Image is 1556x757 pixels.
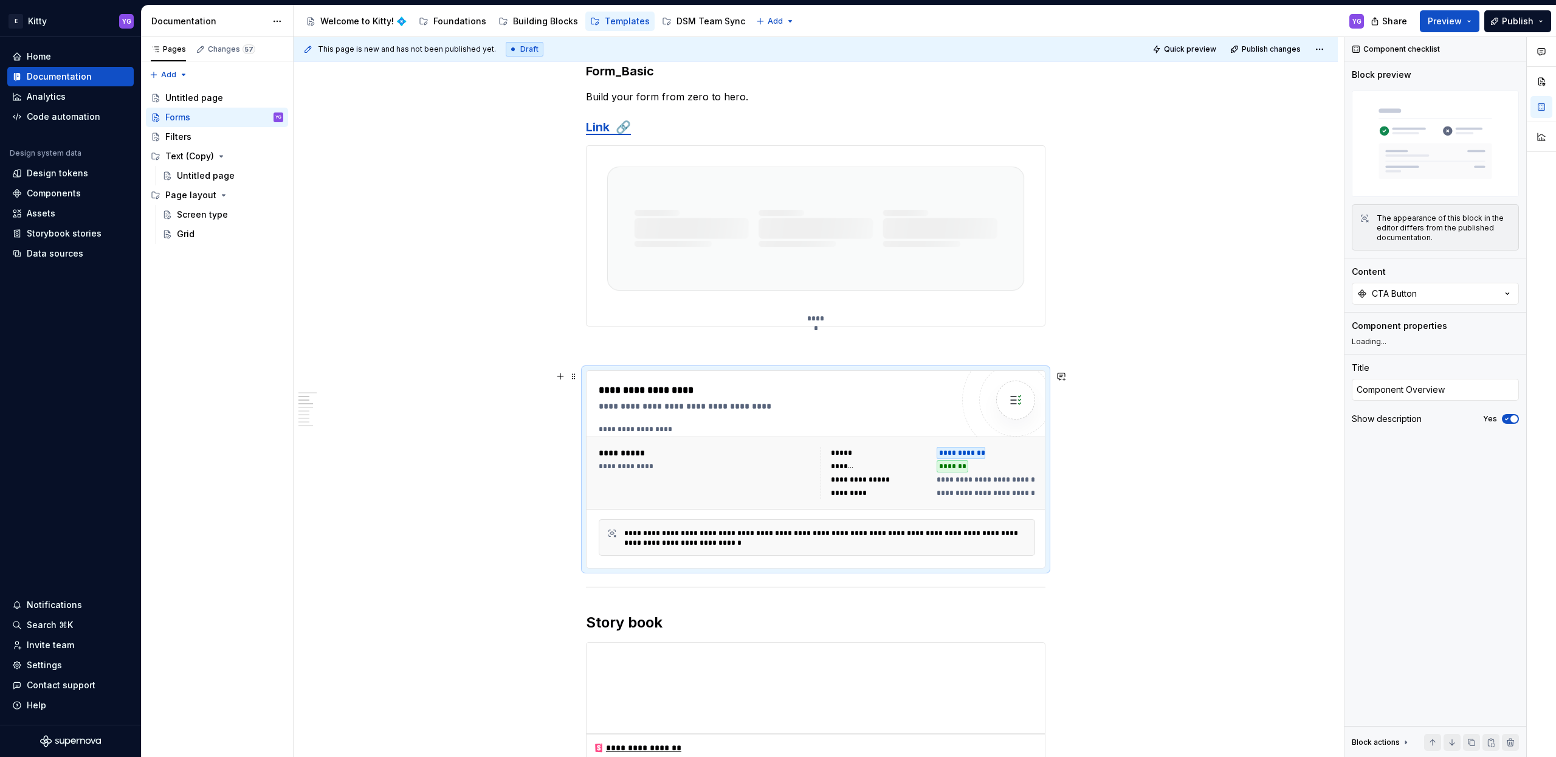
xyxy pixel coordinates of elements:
[1382,15,1407,27] span: Share
[27,91,66,103] div: Analytics
[7,224,134,243] a: Storybook stories
[10,148,81,158] div: Design system data
[27,639,74,651] div: Invite team
[1242,44,1301,54] span: Publish changes
[27,167,88,179] div: Design tokens
[318,44,496,54] span: This page is new and has not been published yet.
[177,228,194,240] div: Grid
[27,111,100,123] div: Code automation
[586,120,631,134] a: Link 🔗
[7,87,134,106] a: Analytics
[1377,213,1511,243] div: The appearance of this block in the editor differs from the published documentation.
[752,13,798,30] button: Add
[7,595,134,615] button: Notifications
[605,15,650,27] div: Templates
[177,209,228,221] div: Screen type
[414,12,491,31] a: Foundations
[433,15,486,27] div: Foundations
[585,12,655,31] a: Templates
[27,207,55,219] div: Assets
[165,150,214,162] div: Text (Copy)
[27,659,62,671] div: Settings
[1227,41,1306,58] button: Publish changes
[122,16,131,26] div: YG
[1484,10,1551,32] button: Publish
[1483,414,1497,424] label: Yes
[7,164,134,183] a: Design tokens
[27,247,83,260] div: Data sources
[301,9,750,33] div: Page tree
[768,16,783,26] span: Add
[7,676,134,695] button: Contact support
[586,63,1045,80] h3: Form_Basic
[151,15,266,27] div: Documentation
[7,696,134,715] button: Help
[7,67,134,86] a: Documentation
[676,15,745,27] div: DSM Team Sync
[1352,362,1369,374] div: Title
[586,89,1045,104] p: Build your form from zero to hero.
[40,735,101,747] svg: Supernova Logo
[146,147,288,166] div: Text (Copy)
[1352,320,1447,332] div: Component properties
[7,615,134,635] button: Search ⌘K
[161,70,176,80] span: Add
[157,205,288,224] a: Screen type
[7,107,134,126] a: Code automation
[146,108,288,127] a: FormsYG
[1352,413,1422,425] div: Show description
[494,12,583,31] a: Building Blocks
[28,15,47,27] div: Kitty
[243,44,255,54] span: 57
[1352,16,1361,26] div: YG
[657,12,750,31] a: DSM Team Sync
[1352,379,1519,401] textarea: Component Overview
[513,15,578,27] div: Building Blocks
[27,599,82,611] div: Notifications
[1164,44,1216,54] span: Quick preview
[146,66,191,83] button: Add
[177,170,235,182] div: Untitled page
[9,14,23,29] div: E
[275,111,281,123] div: YG
[146,88,288,244] div: Page tree
[1502,15,1534,27] span: Publish
[146,88,288,108] a: Untitled page
[27,699,46,711] div: Help
[208,44,255,54] div: Changes
[1352,738,1400,747] div: Block actions
[1352,69,1411,81] div: Block preview
[157,166,288,185] a: Untitled page
[157,224,288,244] a: Grid
[27,50,51,63] div: Home
[151,44,186,54] div: Pages
[165,189,216,201] div: Page layout
[520,44,539,54] span: Draft
[146,127,288,147] a: Filters
[165,111,190,123] div: Forms
[7,635,134,655] a: Invite team
[165,92,223,104] div: Untitled page
[2,8,139,34] button: EKittyYG
[27,187,81,199] div: Components
[1149,41,1222,58] button: Quick preview
[7,184,134,203] a: Components
[27,227,102,240] div: Storybook stories
[301,12,411,31] a: Welcome to Kitty! 💠
[1352,734,1411,751] div: Block actions
[27,71,92,83] div: Documentation
[27,619,73,631] div: Search ⌘K
[1365,10,1415,32] button: Share
[1352,337,1519,347] div: Loading...
[27,679,95,691] div: Contact support
[7,204,134,223] a: Assets
[7,47,134,66] a: Home
[165,131,191,143] div: Filters
[7,244,134,263] a: Data sources
[1352,266,1386,278] div: Content
[1428,15,1462,27] span: Preview
[146,185,288,205] div: Page layout
[320,15,407,27] div: Welcome to Kitty! 💠
[1352,283,1519,305] button: CTA Button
